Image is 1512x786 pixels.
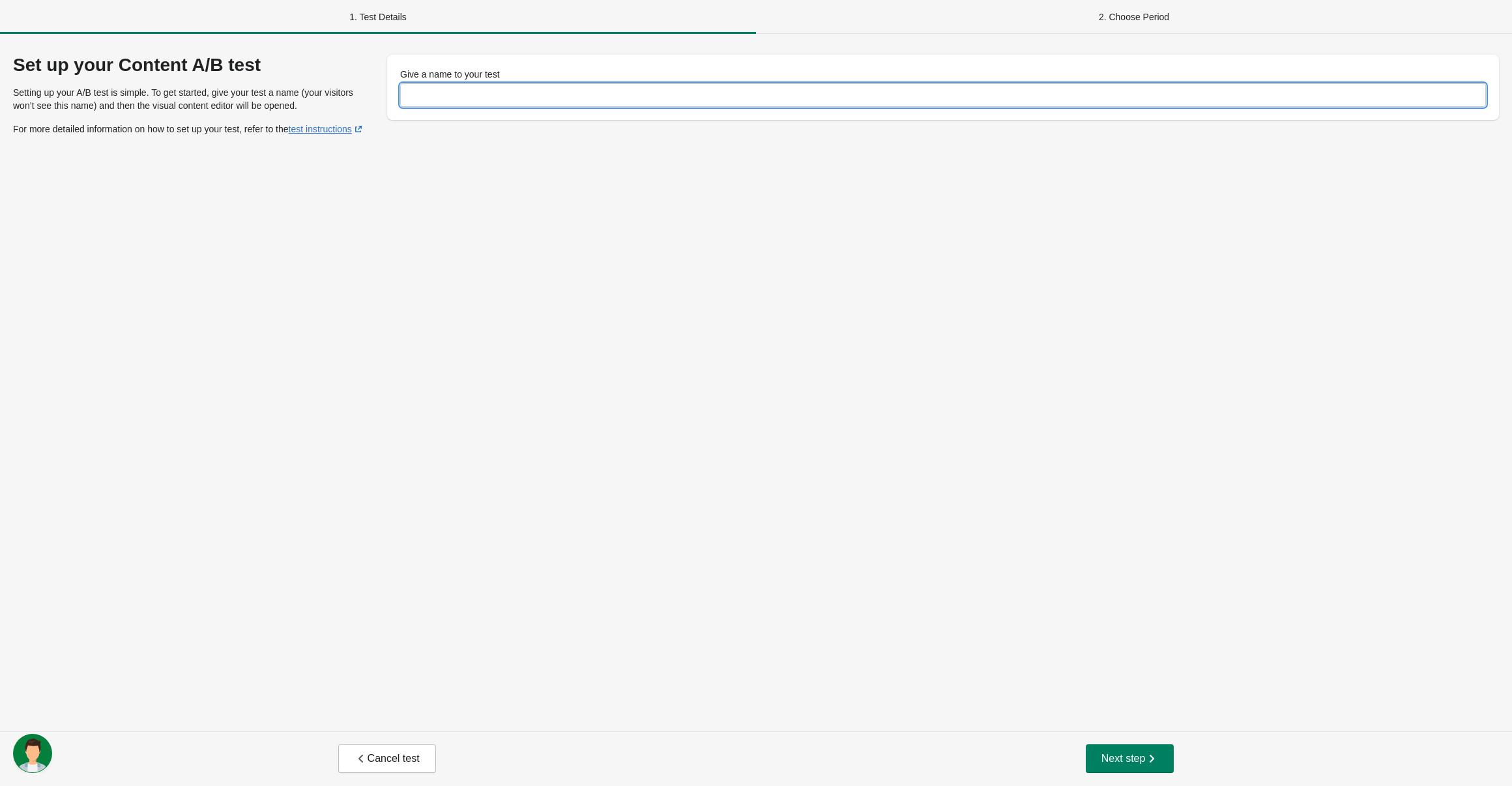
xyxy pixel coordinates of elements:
[13,123,377,136] p: For more detailed information on how to set up your test, refer to the
[1086,744,1174,773] button: Next step
[1101,752,1159,765] span: Next step
[289,124,365,134] a: test instructions
[338,744,436,773] button: Cancel test
[13,86,377,112] p: Setting up your A/B test is simple. To get started, give your test a name (your visitors won’t se...
[13,55,377,76] div: Set up your Content A/B test
[355,752,420,765] span: Cancel test
[400,68,500,81] label: Give a name to your test
[13,734,55,773] iframe: chat widget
